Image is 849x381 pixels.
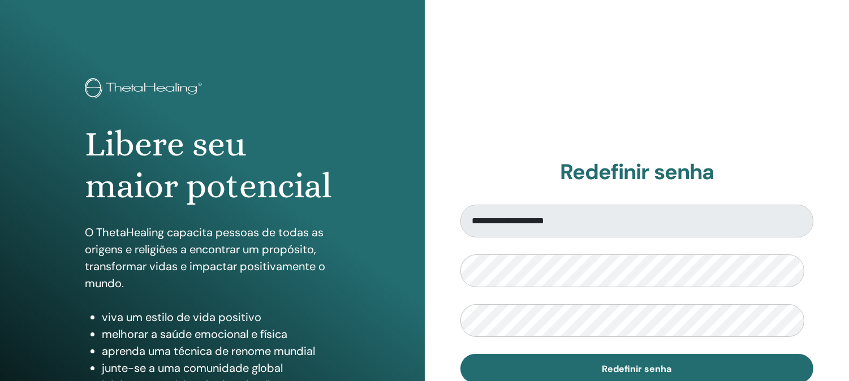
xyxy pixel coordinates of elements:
[102,327,287,341] font: melhorar a saúde emocional e física
[102,344,315,358] font: aprenda uma técnica de renome mundial
[602,363,671,375] font: Redefinir senha
[85,124,332,206] font: Libere seu maior potencial
[85,225,325,291] font: O ThetaHealing capacita pessoas de todas as origens e religiões a encontrar um propósito, transfo...
[102,361,283,375] font: junte-se a uma comunidade global
[102,310,261,324] font: viva um estilo de vida positivo
[560,158,714,186] font: Redefinir senha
